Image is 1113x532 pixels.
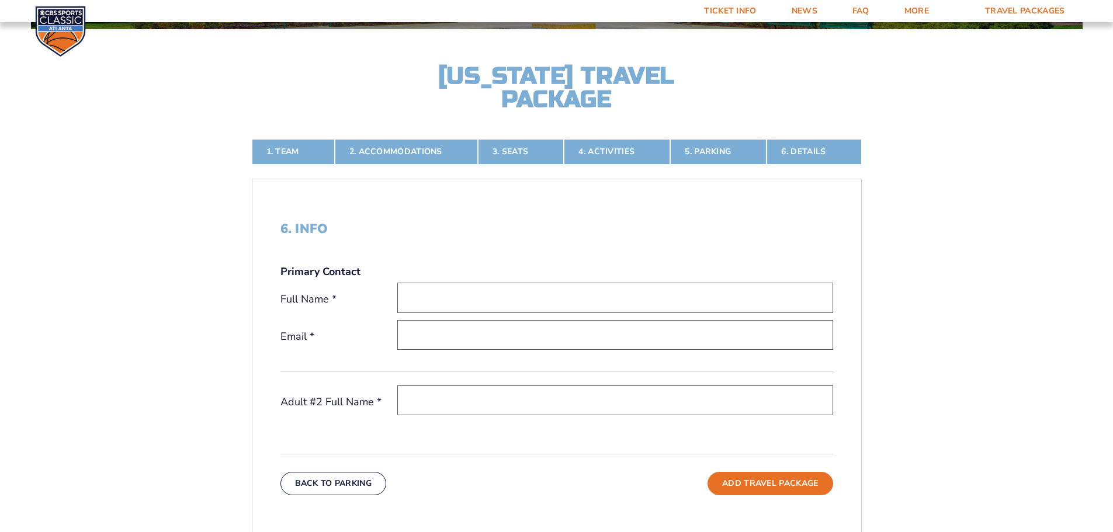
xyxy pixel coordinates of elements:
[280,472,387,495] button: Back To Parking
[708,472,833,495] button: Add Travel Package
[35,6,86,57] img: CBS Sports Classic
[670,139,767,165] a: 5. Parking
[280,265,360,279] strong: Primary Contact
[280,329,397,344] label: Email *
[280,221,833,237] h2: 6. Info
[280,395,397,409] label: Adult #2 Full Name *
[478,139,564,165] a: 3. Seats
[280,292,397,307] label: Full Name *
[564,139,670,165] a: 4. Activities
[335,139,478,165] a: 2. Accommodations
[252,139,335,165] a: 1. Team
[428,64,685,111] h2: [US_STATE] Travel Package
